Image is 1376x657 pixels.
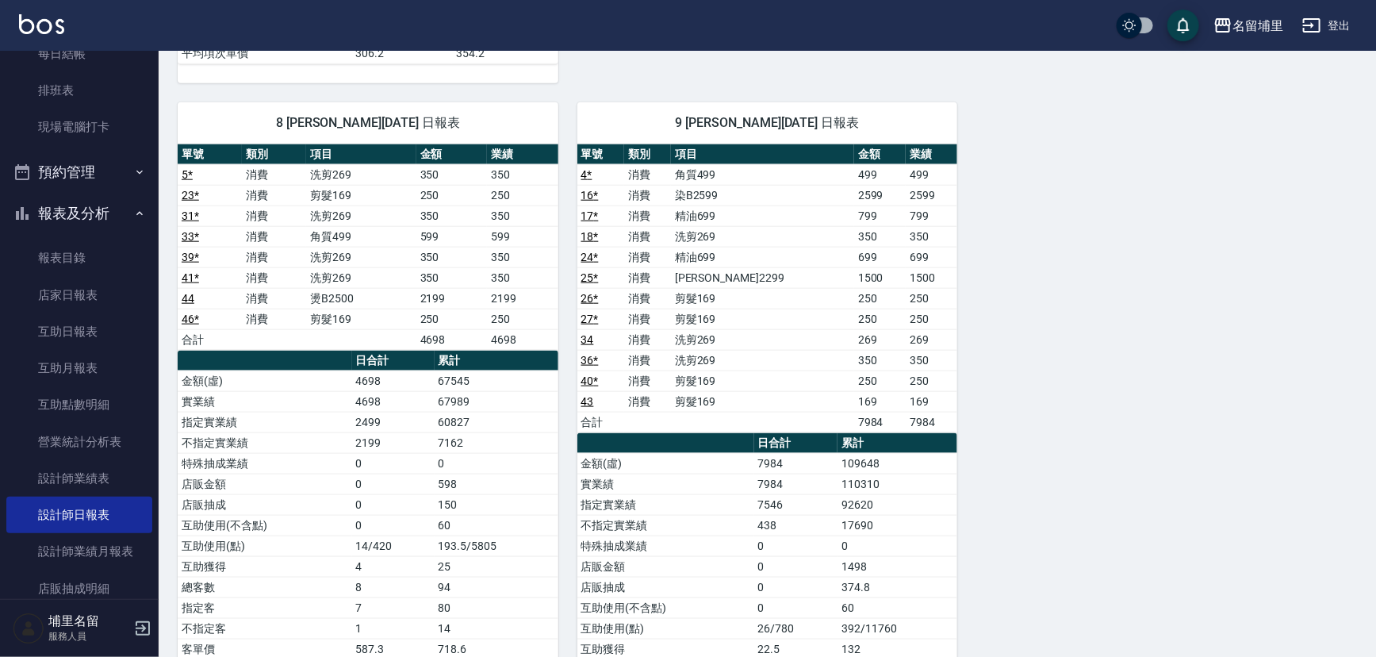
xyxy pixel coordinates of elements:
[754,536,838,556] td: 0
[416,309,487,329] td: 250
[178,432,352,453] td: 不指定實業績
[242,164,306,185] td: 消費
[416,247,487,267] td: 350
[624,226,671,247] td: 消費
[306,247,416,267] td: 洗剪269
[624,185,671,206] td: 消費
[6,36,152,72] a: 每日結帳
[906,226,957,247] td: 350
[581,333,594,346] a: 34
[306,288,416,309] td: 燙B2500
[6,533,152,570] a: 設計師業績月報表
[6,460,152,497] a: 設計師業績表
[837,536,957,556] td: 0
[837,474,957,494] td: 110310
[6,193,152,234] button: 報表及分析
[487,226,558,247] td: 599
[624,144,671,165] th: 類別
[754,474,838,494] td: 7984
[906,164,957,185] td: 499
[837,618,957,639] td: 392/11760
[906,391,957,412] td: 169
[435,556,558,577] td: 25
[6,152,152,193] button: 預約管理
[416,185,487,206] td: 250
[416,226,487,247] td: 599
[352,474,435,494] td: 0
[754,597,838,618] td: 0
[197,115,539,131] span: 8 [PERSON_NAME][DATE] 日報表
[577,144,624,165] th: 單號
[487,247,558,267] td: 350
[754,618,838,639] td: 26/780
[487,206,558,226] td: 350
[178,556,352,577] td: 互助獲得
[624,267,671,288] td: 消費
[671,309,854,329] td: 剪髮169
[624,371,671,391] td: 消費
[577,412,624,432] td: 合計
[352,556,435,577] td: 4
[906,412,957,432] td: 7984
[754,556,838,577] td: 0
[577,536,754,556] td: 特殊抽成業績
[837,494,957,515] td: 92620
[352,577,435,597] td: 8
[306,164,416,185] td: 洗剪269
[178,515,352,536] td: 互助使用(不含點)
[452,43,558,63] td: 354.2
[6,386,152,423] a: 互助點數明細
[577,618,754,639] td: 互助使用(點)
[671,144,854,165] th: 項目
[242,144,306,165] th: 類別
[624,391,671,412] td: 消費
[178,474,352,494] td: 店販金額
[906,206,957,226] td: 799
[487,144,558,165] th: 業績
[6,313,152,350] a: 互助日報表
[306,226,416,247] td: 角質499
[178,371,352,391] td: 金額(虛)
[352,432,435,453] td: 2199
[671,164,854,185] td: 角質499
[178,494,352,515] td: 店販抽成
[352,618,435,639] td: 1
[435,391,558,412] td: 67989
[352,536,435,556] td: 14/420
[854,288,906,309] td: 250
[242,267,306,288] td: 消費
[854,412,906,432] td: 7984
[416,144,487,165] th: 金額
[182,292,194,305] a: 44
[306,206,416,226] td: 洗剪269
[416,164,487,185] td: 350
[435,474,558,494] td: 598
[854,371,906,391] td: 250
[435,351,558,371] th: 累計
[178,391,352,412] td: 實業績
[577,556,754,577] td: 店販金額
[416,288,487,309] td: 2199
[1232,16,1283,36] div: 名留埔里
[487,164,558,185] td: 350
[178,329,242,350] td: 合計
[624,329,671,350] td: 消費
[837,556,957,577] td: 1498
[6,72,152,109] a: 排班表
[6,240,152,276] a: 報表目錄
[906,288,957,309] td: 250
[416,267,487,288] td: 350
[671,206,854,226] td: 精油699
[487,309,558,329] td: 250
[178,144,558,351] table: a dense table
[435,577,558,597] td: 94
[435,453,558,474] td: 0
[178,597,352,618] td: 指定客
[352,43,452,63] td: 306.2
[854,206,906,226] td: 799
[6,424,152,460] a: 營業統計分析表
[577,577,754,597] td: 店販抽成
[754,494,838,515] td: 7546
[854,164,906,185] td: 499
[487,288,558,309] td: 2199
